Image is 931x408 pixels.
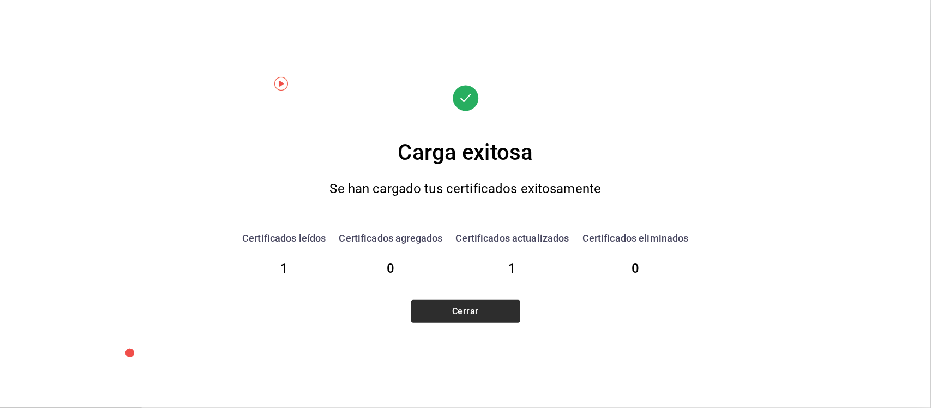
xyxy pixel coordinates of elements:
img: Tooltip marker [274,77,288,91]
div: 0 [339,259,443,278]
div: Certificados leídos [242,231,326,245]
div: 1 [456,259,569,278]
div: Carga exitosa [242,136,689,169]
div: Certificados agregados [339,231,443,245]
div: Se han cargado tus certificados exitosamente [323,178,608,200]
button: Cerrar [411,300,520,323]
div: 1 [242,259,326,278]
div: 0 [582,259,689,278]
div: Certificados eliminados [582,231,689,245]
div: Certificados actualizados [456,231,569,245]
